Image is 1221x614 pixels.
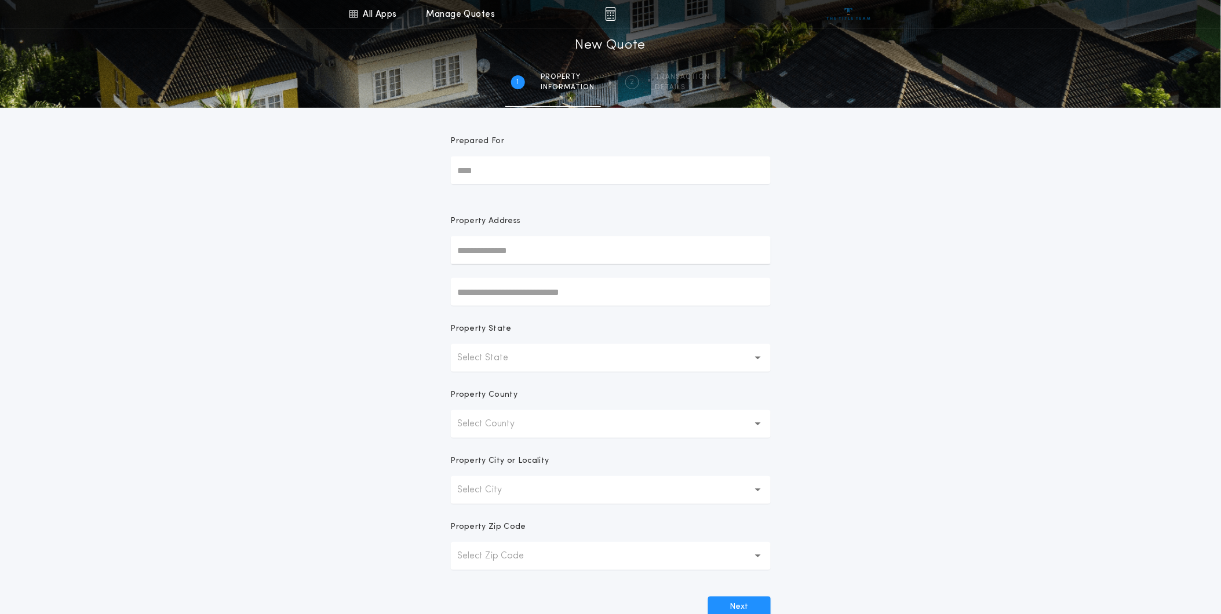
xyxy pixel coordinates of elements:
p: Select City [458,483,521,497]
p: Property Address [451,215,771,227]
button: Select County [451,410,771,438]
p: Select State [458,351,527,365]
img: img [605,7,616,21]
h2: 1 [517,78,519,87]
p: Property City or Locality [451,455,549,467]
p: Select County [458,417,534,431]
p: Select Zip Code [458,549,543,563]
button: Select Zip Code [451,542,771,570]
input: Prepared For [451,156,771,184]
p: Prepared For [451,136,505,147]
h1: New Quote [575,36,646,55]
span: information [541,83,595,92]
p: Property Zip Code [451,521,526,533]
span: Property [541,72,595,82]
span: Transaction [655,72,710,82]
button: Select City [451,476,771,504]
h2: 2 [630,78,634,87]
span: details [655,83,710,92]
button: Select State [451,344,771,372]
img: vs-icon [827,8,870,20]
p: Property County [451,389,518,401]
p: Property State [451,323,512,335]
